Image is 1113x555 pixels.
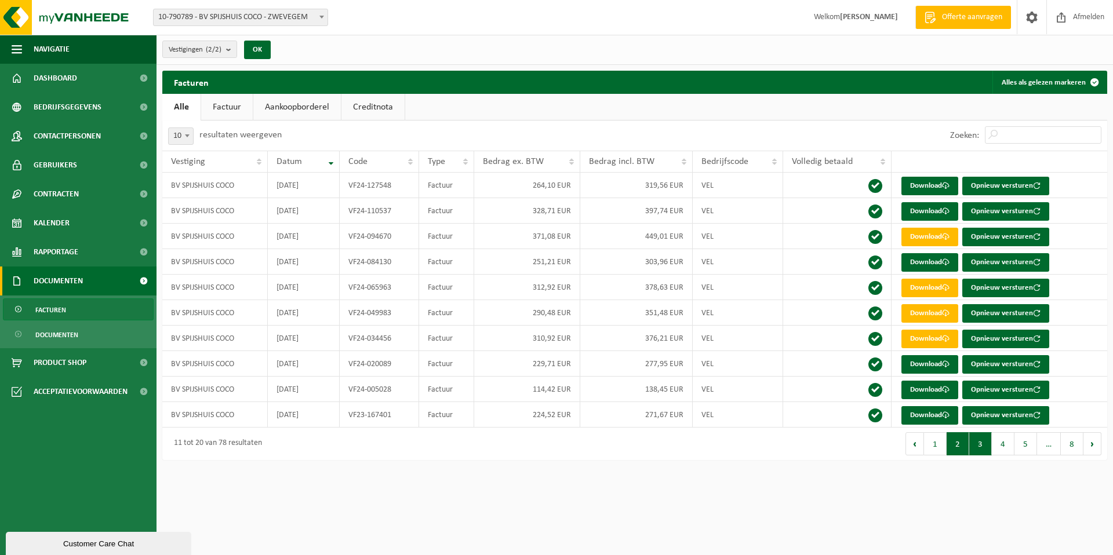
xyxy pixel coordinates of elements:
[1061,432,1083,455] button: 8
[201,94,253,121] a: Factuur
[34,348,86,377] span: Product Shop
[693,198,783,224] td: VEL
[419,275,474,300] td: Factuur
[340,224,419,249] td: VF24-094670
[901,381,958,399] a: Download
[34,180,79,209] span: Contracten
[169,41,221,59] span: Vestigingen
[693,249,783,275] td: VEL
[340,326,419,351] td: VF24-034456
[34,377,128,406] span: Acceptatievoorwaarden
[901,304,958,323] a: Download
[341,94,405,121] a: Creditnota
[580,198,693,224] td: 397,74 EUR
[3,323,154,345] a: Documenten
[153,9,328,26] span: 10-790789 - BV SPIJSHUIS COCO - ZWEVEGEM
[483,157,544,166] span: Bedrag ex. BTW
[34,209,70,238] span: Kalender
[474,300,581,326] td: 290,48 EUR
[693,377,783,402] td: VEL
[34,122,101,151] span: Contactpersonen
[840,13,898,21] strong: [PERSON_NAME]
[901,177,958,195] a: Download
[268,224,340,249] td: [DATE]
[901,228,958,246] a: Download
[693,326,783,351] td: VEL
[340,275,419,300] td: VF24-065963
[162,275,268,300] td: BV SPIJSHUIS COCO
[693,173,783,198] td: VEL
[693,300,783,326] td: VEL
[792,157,853,166] span: Volledig betaald
[171,157,205,166] span: Vestiging
[268,198,340,224] td: [DATE]
[962,279,1049,297] button: Opnieuw versturen
[268,275,340,300] td: [DATE]
[474,326,581,351] td: 310,92 EUR
[162,224,268,249] td: BV SPIJSHUIS COCO
[419,173,474,198] td: Factuur
[901,253,958,272] a: Download
[169,128,193,144] span: 10
[969,432,992,455] button: 3
[580,377,693,402] td: 138,45 EUR
[162,351,268,377] td: BV SPIJSHUIS COCO
[962,381,1049,399] button: Opnieuw versturen
[253,94,341,121] a: Aankoopborderel
[474,351,581,377] td: 229,71 EUR
[419,326,474,351] td: Factuur
[580,275,693,300] td: 378,63 EUR
[580,300,693,326] td: 351,48 EUR
[1083,432,1101,455] button: Next
[580,173,693,198] td: 319,56 EUR
[962,304,1049,323] button: Opnieuw versturen
[162,41,237,58] button: Vestigingen(2/2)
[268,326,340,351] td: [DATE]
[474,198,581,224] td: 328,71 EUR
[268,249,340,275] td: [DATE]
[962,228,1049,246] button: Opnieuw versturen
[340,351,419,377] td: VF24-020089
[474,275,581,300] td: 312,92 EUR
[1014,432,1037,455] button: 5
[162,326,268,351] td: BV SPIJSHUIS COCO
[962,355,1049,374] button: Opnieuw versturen
[580,224,693,249] td: 449,01 EUR
[162,300,268,326] td: BV SPIJSHUIS COCO
[162,377,268,402] td: BV SPIJSHUIS COCO
[162,198,268,224] td: BV SPIJSHUIS COCO
[206,46,221,53] count: (2/2)
[474,173,581,198] td: 264,10 EUR
[419,377,474,402] td: Factuur
[962,406,1049,425] button: Opnieuw versturen
[905,432,924,455] button: Previous
[340,402,419,428] td: VF23-167401
[34,266,83,295] span: Documenten
[34,64,77,93] span: Dashboard
[947,432,969,455] button: 2
[3,298,154,320] a: Facturen
[419,402,474,428] td: Factuur
[277,157,302,166] span: Datum
[939,12,1005,23] span: Offerte aanvragen
[1037,432,1061,455] span: …
[34,35,70,64] span: Navigatie
[962,330,1049,348] button: Opnieuw versturen
[924,432,947,455] button: 1
[693,402,783,428] td: VEL
[268,351,340,377] td: [DATE]
[35,324,78,346] span: Documenten
[474,224,581,249] td: 371,08 EUR
[162,71,220,93] h2: Facturen
[162,402,268,428] td: BV SPIJSHUIS COCO
[901,279,958,297] a: Download
[701,157,748,166] span: Bedrijfscode
[34,151,77,180] span: Gebruikers
[428,157,445,166] span: Type
[162,173,268,198] td: BV SPIJSHUIS COCO
[162,94,201,121] a: Alle
[34,93,101,122] span: Bedrijfsgegevens
[915,6,1011,29] a: Offerte aanvragen
[35,299,66,321] span: Facturen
